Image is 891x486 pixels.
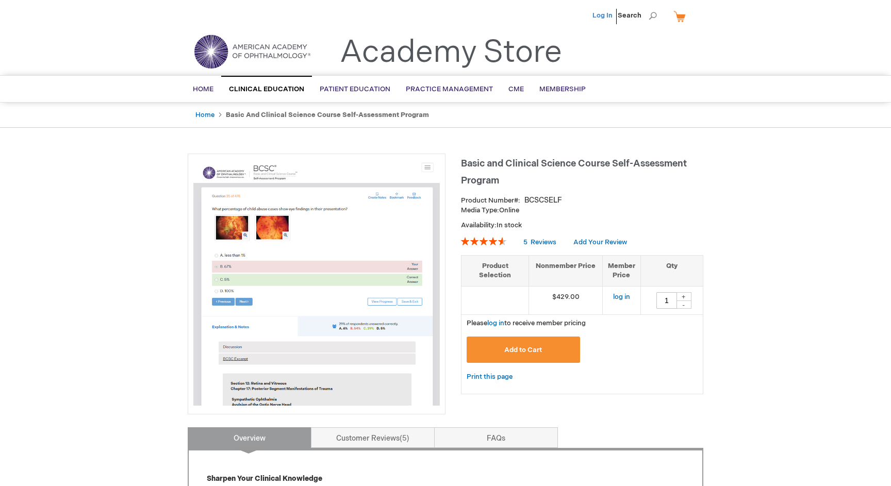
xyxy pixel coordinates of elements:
strong: Product Number [461,196,520,205]
p: Availability: [461,221,703,230]
span: Search [618,5,657,26]
span: 5 [400,434,409,443]
a: Overview [188,427,311,448]
th: Member Price [602,255,640,286]
th: Product Selection [461,255,529,286]
span: Practice Management [406,85,493,93]
input: Qty [656,292,677,309]
a: Add Your Review [573,238,627,246]
span: Home [193,85,213,93]
span: Please to receive member pricing [467,319,586,327]
a: Log In [592,11,613,20]
button: Add to Cart [467,337,580,363]
img: Basic and Clinical Science Course Self-Assessment Program [193,159,440,406]
span: Clinical Education [229,85,304,93]
a: 5 Reviews [523,238,558,246]
span: In stock [497,221,522,229]
td: $429.00 [529,286,603,314]
span: Membership [539,85,586,93]
a: FAQs [434,427,558,448]
a: Academy Store [340,34,562,71]
strong: Media Type: [461,206,499,214]
span: Patient Education [320,85,390,93]
div: - [676,300,691,309]
a: log in [613,293,630,301]
a: Print this page [467,371,513,383]
th: Nonmember Price [529,255,603,286]
strong: Basic and Clinical Science Course Self-Assessment Program [226,111,429,119]
span: Basic and Clinical Science Course Self-Assessment Program [461,158,687,186]
span: Reviews [531,238,556,246]
a: Customer Reviews5 [311,427,435,448]
div: BCSCSELF [524,195,562,206]
div: + [676,292,691,301]
a: log in [487,319,504,327]
div: 92% [461,237,506,245]
strong: Sharpen Your Clinical Knowledge [207,474,322,483]
span: CME [508,85,524,93]
p: Online [461,206,703,215]
span: 5 [523,238,527,246]
span: Add to Cart [504,346,542,354]
th: Qty [640,255,703,286]
a: Home [195,111,214,119]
